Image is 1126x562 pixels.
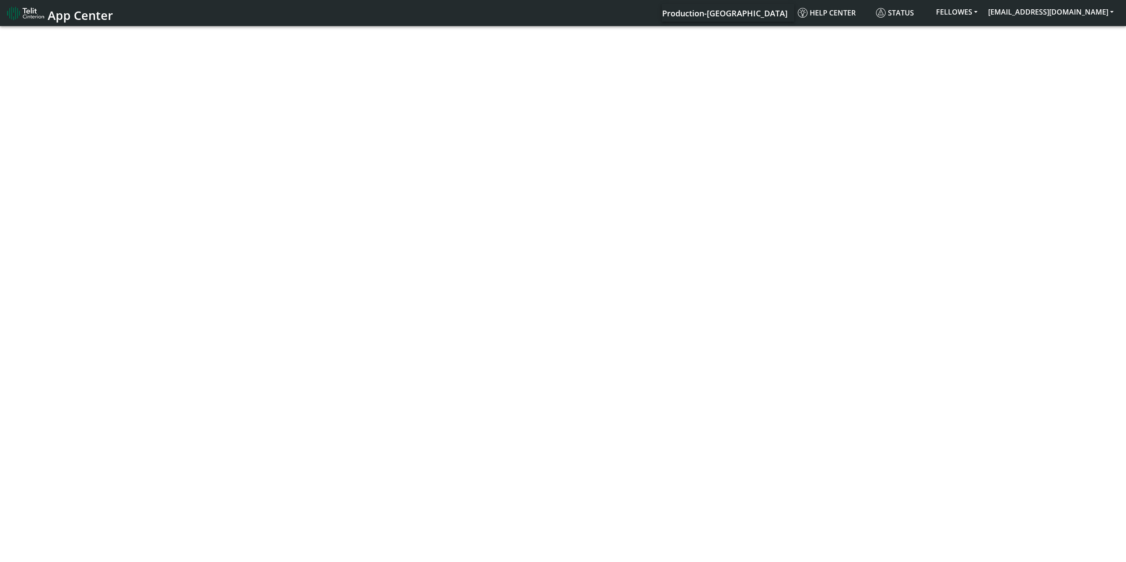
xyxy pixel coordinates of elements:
img: knowledge.svg [798,8,808,18]
a: Help center [794,4,872,22]
img: status.svg [876,8,886,18]
a: App Center [7,4,112,23]
button: [EMAIL_ADDRESS][DOMAIN_NAME] [983,4,1119,20]
a: Your current platform instance [662,4,787,22]
a: Status [872,4,931,22]
span: Status [876,8,914,18]
span: Help center [798,8,856,18]
button: FELLOWES [931,4,983,20]
img: logo-telit-cinterion-gw-new.png [7,6,44,20]
span: App Center [48,7,113,23]
span: Production-[GEOGRAPHIC_DATA] [662,8,788,19]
